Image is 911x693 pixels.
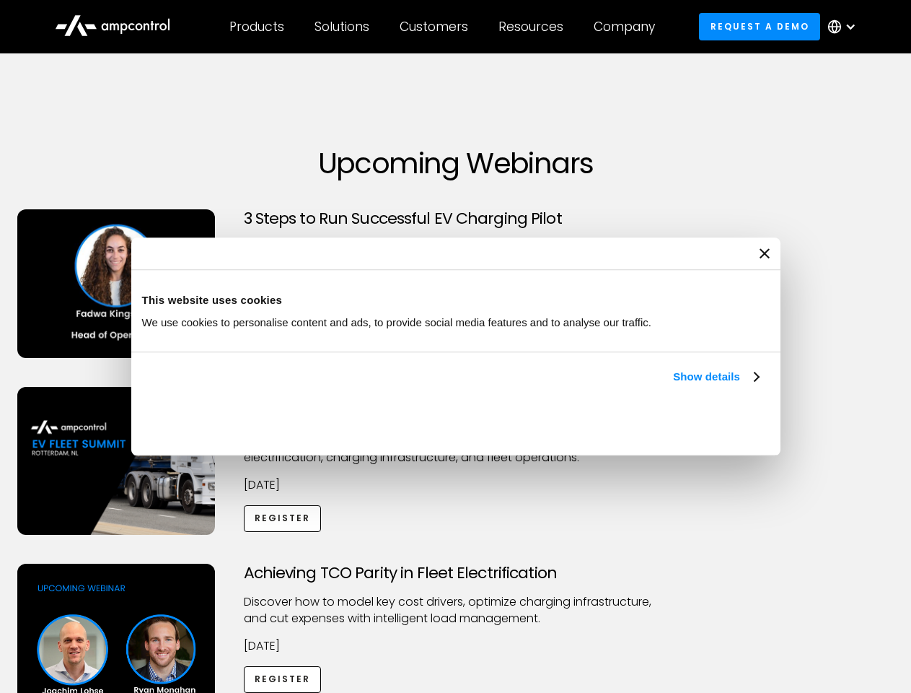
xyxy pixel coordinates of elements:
[314,19,369,35] div: Solutions
[244,477,668,493] p: [DATE]
[244,594,668,627] p: Discover how to model key cost drivers, optimize charging infrastructure, and cut expenses with i...
[400,19,468,35] div: Customers
[594,19,655,35] div: Company
[557,402,764,444] button: Okay
[244,505,322,532] a: Register
[244,638,668,654] p: [DATE]
[142,316,652,328] span: We use cookies to personalise content and ads, to provide social media features and to analyse ou...
[760,248,770,258] button: Close banner
[699,13,820,40] a: Request a demo
[244,209,668,228] h3: 3 Steps to Run Successful EV Charging Pilot
[229,19,284,35] div: Products
[498,19,563,35] div: Resources
[142,292,770,309] div: This website uses cookies
[244,564,668,583] h3: Achieving TCO Parity in Fleet Electrification
[17,146,894,180] h1: Upcoming Webinars
[244,666,322,693] a: Register
[673,368,758,385] a: Show details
